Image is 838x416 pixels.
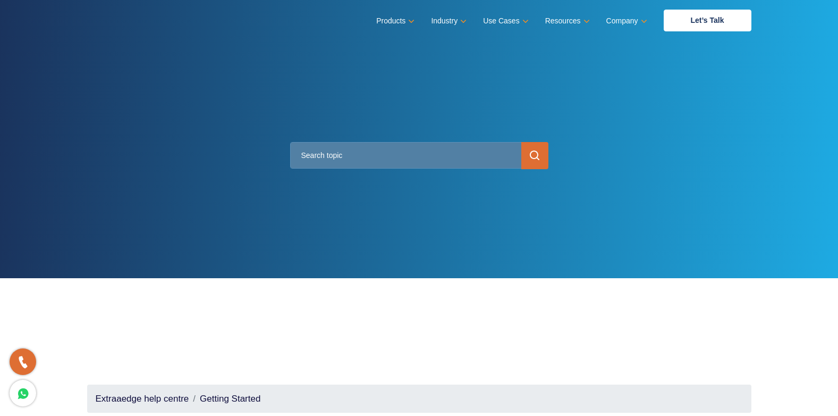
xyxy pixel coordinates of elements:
a: Use Cases [483,13,526,29]
a: Extraaedge help centre [96,394,189,404]
input: submit [521,142,548,169]
a: Industry [431,13,464,29]
a: Let’s Talk [664,10,751,31]
nav: breadcrumb [87,385,751,413]
a: Company [606,13,645,29]
input: Search topic [290,142,548,169]
a: Getting Started [200,394,260,404]
a: Resources [545,13,588,29]
a: Products [376,13,412,29]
